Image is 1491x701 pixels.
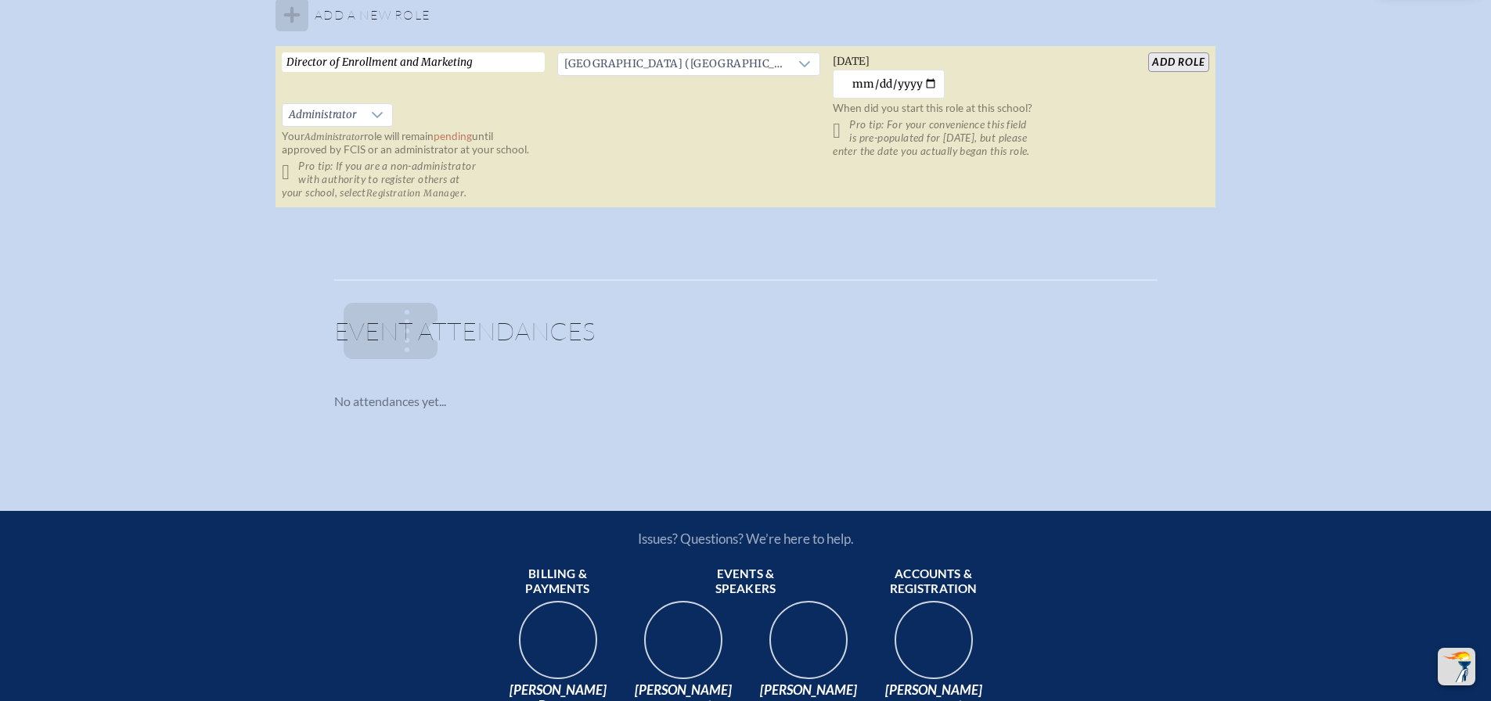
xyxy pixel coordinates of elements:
[334,394,1158,409] p: No attendances yet...
[282,160,545,200] p: Pro tip: If you are a non-administrator with authority to register others at your school, select .
[752,682,865,698] span: [PERSON_NAME]
[558,53,790,75] span: St. Petersburg Primary School (St. Petersburg)
[334,318,1158,356] h1: Event Attendances
[833,102,1096,115] p: When did you start this role at this school?
[877,682,990,698] span: [PERSON_NAME]
[470,530,1021,547] p: Issues? Questions? We’re here to help.
[833,118,1096,158] p: Pro tip: For your convenience this field is pre-populated for [DATE], but please enter the date y...
[508,596,608,696] img: 9c64f3fb-7776-47f4-83d7-46a341952595
[282,52,545,72] input: Job Title, eg, Science Teacher, 5th Grade
[758,596,859,696] img: 545ba9c4-c691-43d5-86fb-b0a622cbeb82
[877,566,990,598] span: Accounts & registration
[1438,648,1475,685] button: Scroll Top
[1441,651,1472,682] img: To the top
[1148,52,1208,72] input: add Role
[502,566,614,598] span: Billing & payments
[366,188,464,199] span: Registration Manager
[434,130,472,142] span: pending
[884,596,984,696] img: b1ee34a6-5a78-4519-85b2-7190c4823173
[627,682,740,698] span: [PERSON_NAME]
[690,566,802,598] span: Events & speakers
[304,131,364,142] span: Administrator
[282,130,545,156] p: Your role will remain until approved by FCIS or an administrator at your school.
[833,55,870,68] span: [DATE]
[633,596,733,696] img: 94e3d245-ca72-49ea-9844-ae84f6d33c0f
[283,104,362,126] span: Administrator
